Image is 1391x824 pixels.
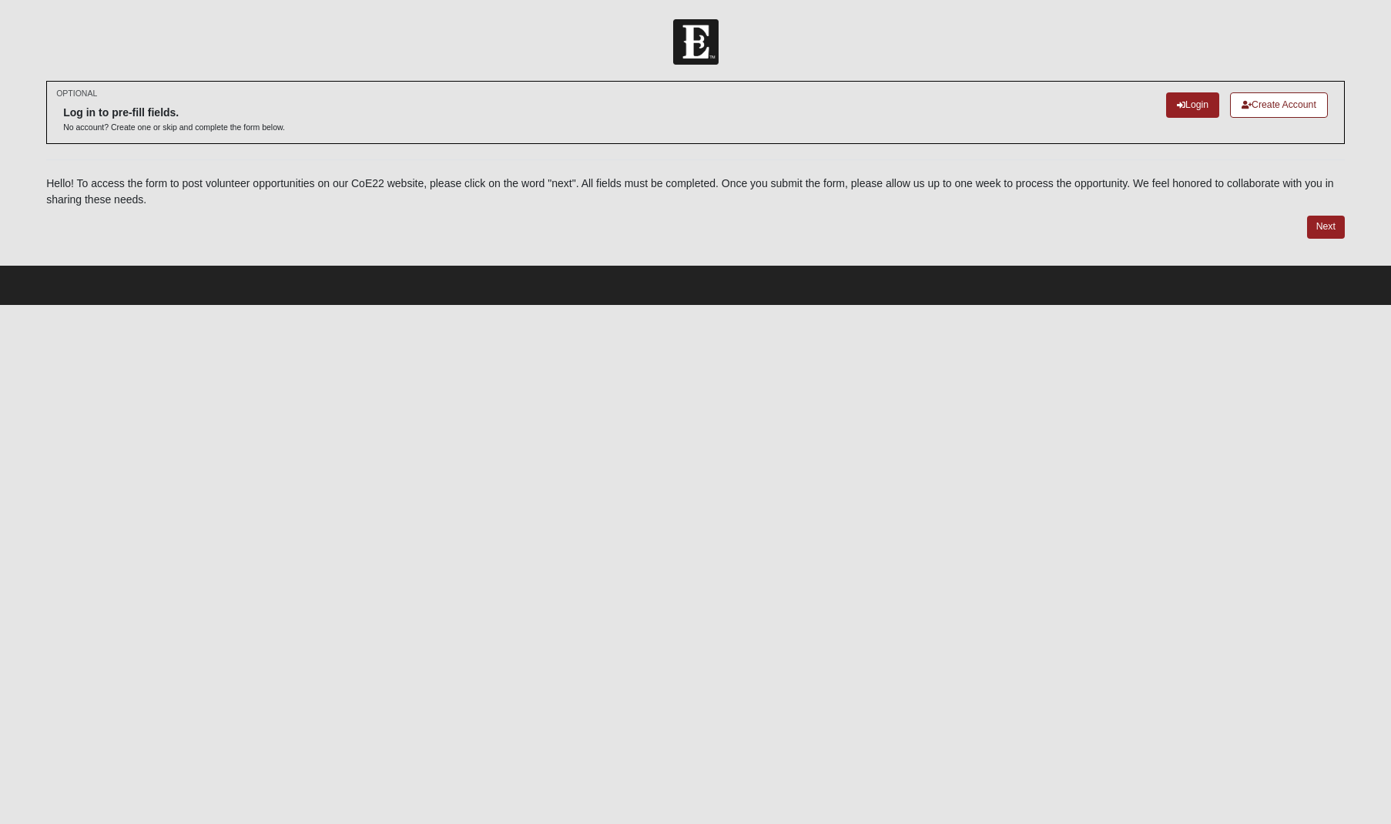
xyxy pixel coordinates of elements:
small: OPTIONAL [56,88,97,99]
img: Church of Eleven22 Logo [673,19,719,65]
h6: Log in to pre-fill fields. [63,106,285,119]
a: Create Account [1230,92,1328,118]
p: No account? Create one or skip and complete the form below. [63,122,285,133]
p: Hello! To access the form to post volunteer opportunities on our CoE22 website, please click on t... [46,176,1345,208]
a: Next [1307,216,1345,238]
a: Login [1166,92,1219,118]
